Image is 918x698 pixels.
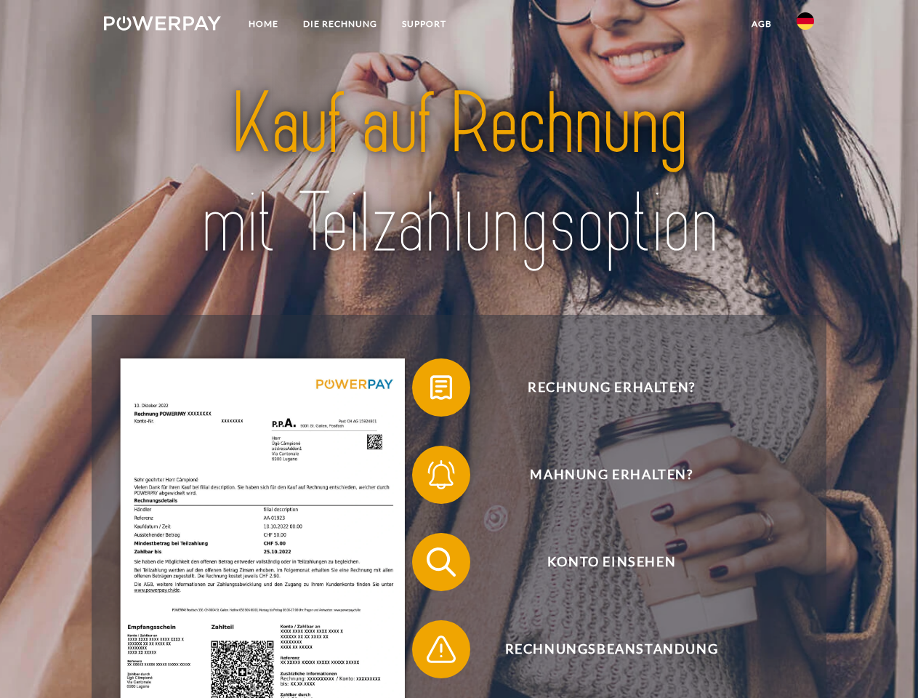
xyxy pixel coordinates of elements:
span: Rechnungsbeanstandung [433,620,789,678]
img: qb_bell.svg [423,457,459,493]
img: qb_search.svg [423,544,459,580]
a: DIE RECHNUNG [291,11,390,37]
button: Mahnung erhalten? [412,446,790,504]
a: SUPPORT [390,11,459,37]
img: qb_warning.svg [423,631,459,667]
button: Rechnungsbeanstandung [412,620,790,678]
button: Rechnung erhalten? [412,358,790,417]
button: Konto einsehen [412,533,790,591]
img: qb_bill.svg [423,369,459,406]
img: de [797,12,814,30]
a: Home [236,11,291,37]
span: Rechnung erhalten? [433,358,789,417]
span: Konto einsehen [433,533,789,591]
span: Mahnung erhalten? [433,446,789,504]
img: title-powerpay_de.svg [139,70,779,278]
a: agb [739,11,784,37]
img: logo-powerpay-white.svg [104,16,221,31]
